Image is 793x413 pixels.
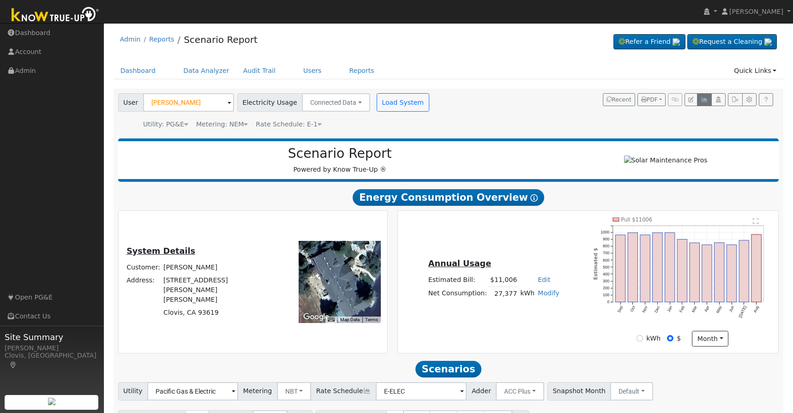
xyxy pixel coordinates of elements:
div: [PERSON_NAME] [5,343,99,353]
rect: onclick="" [665,233,675,302]
text: 1000 [601,230,609,234]
span: Site Summary [5,331,99,343]
a: Help Link [759,93,773,106]
span: Utility [118,382,148,401]
text: 0 [607,300,609,305]
a: Modify [538,289,559,297]
td: Address: [125,274,162,306]
u: System Details [126,246,195,256]
h2: Scenario Report [127,146,552,162]
button: PDF [637,93,666,106]
td: Clovis, CA 93619 [162,306,270,319]
a: Data Analyzer [176,62,236,79]
td: [STREET_ADDRESS][PERSON_NAME][PERSON_NAME] [162,274,270,306]
a: Scenario Report [184,34,258,45]
a: Request a Cleaning [687,34,777,50]
button: Keyboard shortcuts [328,317,334,323]
a: Reports [342,62,381,79]
a: Edit [538,276,550,283]
span: Snapshot Month [547,382,611,401]
a: Dashboard [114,62,163,79]
text: Dec [654,305,661,314]
span: Scenarios [415,361,481,377]
text: Pull $11006 [621,216,652,223]
td: 27,377 [488,287,518,300]
text:  [753,218,759,224]
input: $ [667,335,673,341]
td: kWh [519,287,536,300]
td: $11,006 [488,274,518,287]
a: Audit Trail [236,62,282,79]
text: Nov [641,305,649,314]
span: Rate Schedule [311,382,376,401]
button: Map Data [340,317,360,323]
text: 800 [603,244,610,248]
rect: onclick="" [653,233,662,302]
text: Mar [691,305,698,313]
text: Aug [753,305,760,313]
text: Oct [629,305,636,313]
a: Quick Links [727,62,783,79]
img: Google [301,311,331,323]
text: 700 [603,251,610,256]
text: Jan [666,305,673,313]
a: Terms (opens in new tab) [365,317,378,322]
text: 100 [603,293,610,297]
span: Alias: HETOUD [256,120,322,128]
img: Know True-Up [7,5,104,26]
input: Select a User [143,93,234,112]
div: Utility: PG&E [143,120,188,129]
label: $ [677,334,681,343]
button: month [692,331,728,347]
a: Admin [120,36,141,43]
span: [PERSON_NAME] [729,8,783,15]
text: 200 [603,286,610,290]
span: Energy Consumption Overview [353,189,544,206]
text: 500 [603,265,610,269]
button: Export Interval Data [728,93,742,106]
text: 600 [603,258,610,263]
i: Show Help [530,194,538,202]
span: User [118,93,144,112]
input: kWh [637,335,643,341]
text: 900 [603,237,610,241]
td: Net Consumption: [427,287,488,300]
button: NBT [277,382,312,401]
text: Jun [728,305,735,313]
rect: onclick="" [690,243,699,302]
input: Select a Rate Schedule [376,382,467,401]
button: Edit User [685,93,697,106]
text: May [715,305,723,314]
a: Users [296,62,329,79]
img: Solar Maintenance Pros [624,156,708,165]
rect: onclick="" [628,233,637,302]
text: [DATE] [738,305,748,318]
rect: onclick="" [615,235,625,302]
a: Refer a Friend [613,34,685,50]
span: PDF [641,96,658,103]
img: retrieve [48,398,55,405]
button: Login As [711,93,726,106]
rect: onclick="" [727,245,737,302]
td: Customer: [125,261,162,274]
div: Metering: NEM [196,120,248,129]
text: Feb [679,305,685,313]
a: Open this area in Google Maps (opens a new window) [301,311,331,323]
span: Electricity Usage [237,93,302,112]
div: Powered by Know True-Up ® [123,146,557,174]
text: Apr [703,305,710,312]
img: retrieve [673,38,680,46]
u: Annual Usage [428,259,491,268]
button: ACC Plus [496,382,544,401]
rect: onclick="" [751,234,761,302]
button: Multi-Series Graph [697,93,711,106]
text: Sep [616,305,624,313]
a: Reports [149,36,174,43]
button: Recent [603,93,635,106]
button: Load System [377,93,429,112]
div: Clovis, [GEOGRAPHIC_DATA] [5,351,99,370]
rect: onclick="" [640,235,650,302]
td: Estimated Bill: [427,274,488,287]
button: Default [610,382,653,401]
button: Connected Data [302,93,370,112]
